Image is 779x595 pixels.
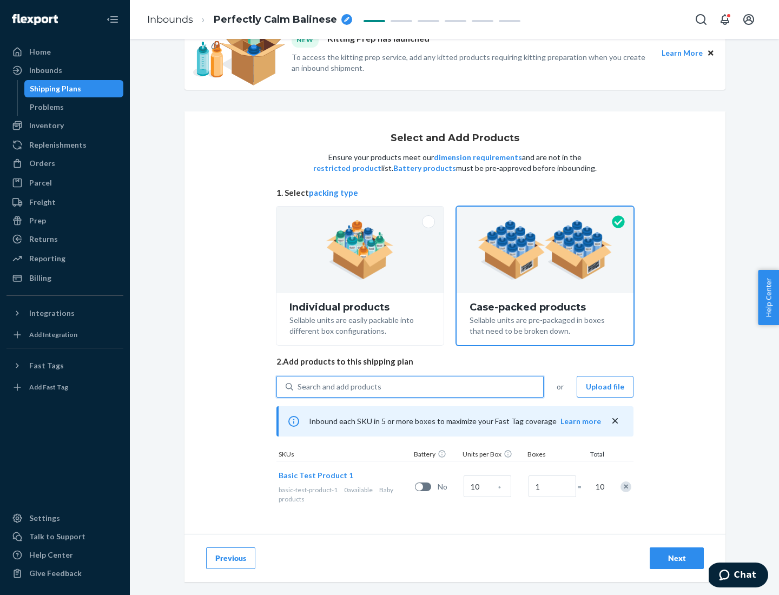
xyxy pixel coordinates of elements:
[6,136,123,154] a: Replenishments
[579,449,606,461] div: Total
[662,47,703,59] button: Learn More
[6,230,123,248] a: Returns
[6,305,123,322] button: Integrations
[29,531,85,542] div: Talk to Support
[279,471,353,480] span: Basic Test Product 1
[29,47,51,57] div: Home
[6,62,123,79] a: Inbounds
[29,253,65,264] div: Reporting
[6,269,123,287] a: Billing
[279,470,353,481] button: Basic Test Product 1
[6,212,123,229] a: Prep
[327,32,430,47] p: Kitting Prep has launched
[705,47,717,59] button: Close
[289,302,431,313] div: Individual products
[478,220,612,280] img: case-pack.59cecea509d18c883b923b81aeac6d0b.png
[344,486,373,494] span: 0 available
[147,14,193,25] a: Inbounds
[6,357,123,374] button: Fast Tags
[279,486,338,494] span: basic-test-product-1
[29,140,87,150] div: Replenishments
[620,481,631,492] div: Remove Item
[29,550,73,560] div: Help Center
[525,449,579,461] div: Boxes
[738,9,760,30] button: Open account menu
[289,313,431,336] div: Sellable units are easily packable into different box configurations.
[102,9,123,30] button: Close Navigation
[650,547,704,569] button: Next
[29,513,60,524] div: Settings
[709,563,768,590] iframe: Opens a widget where you can chat to one of our agents
[276,406,633,437] div: Inbound each SKU in 5 or more boxes to maximize your Fast Tag coverage
[659,553,695,564] div: Next
[309,187,358,199] button: packing type
[29,330,77,339] div: Add Integration
[434,152,522,163] button: dimension requirements
[292,52,652,74] p: To access the kitting prep service, add any kitted products requiring kitting preparation when yo...
[29,158,55,169] div: Orders
[6,528,123,545] button: Talk to Support
[29,273,51,283] div: Billing
[6,117,123,134] a: Inventory
[529,475,576,497] input: Number of boxes
[593,481,604,492] span: 10
[276,356,633,367] span: 2. Add products to this shipping plan
[6,250,123,267] a: Reporting
[30,102,64,113] div: Problems
[6,194,123,211] a: Freight
[214,13,337,27] span: Perfectly Calm Balinese
[279,485,411,504] div: Baby products
[393,163,456,174] button: Battery products
[6,43,123,61] a: Home
[391,133,519,144] h1: Select and Add Products
[557,381,564,392] span: or
[29,360,64,371] div: Fast Tags
[714,9,736,30] button: Open notifications
[312,152,598,174] p: Ensure your products meet our and are not in the list. must be pre-approved before inbounding.
[438,481,459,492] span: No
[138,4,361,36] ol: breadcrumbs
[24,98,124,116] a: Problems
[610,415,620,427] button: close
[577,481,588,492] span: =
[29,120,64,131] div: Inventory
[6,326,123,343] a: Add Integration
[276,187,633,199] span: 1. Select
[298,381,381,392] div: Search and add products
[206,547,255,569] button: Previous
[276,449,412,461] div: SKUs
[29,382,68,392] div: Add Fast Tag
[29,65,62,76] div: Inbounds
[29,177,52,188] div: Parcel
[560,416,601,427] button: Learn more
[6,155,123,172] a: Orders
[29,197,56,208] div: Freight
[24,80,124,97] a: Shipping Plans
[6,379,123,396] a: Add Fast Tag
[6,174,123,191] a: Parcel
[412,449,460,461] div: Battery
[470,313,620,336] div: Sellable units are pre-packaged in boxes that need to be broken down.
[460,449,525,461] div: Units per Box
[29,234,58,244] div: Returns
[29,308,75,319] div: Integrations
[29,215,46,226] div: Prep
[12,14,58,25] img: Flexport logo
[326,220,394,280] img: individual-pack.facf35554cb0f1810c75b2bd6df2d64e.png
[470,302,620,313] div: Case-packed products
[464,475,511,497] input: Case Quantity
[30,83,81,94] div: Shipping Plans
[6,565,123,582] button: Give Feedback
[313,163,381,174] button: restricted product
[6,546,123,564] a: Help Center
[6,510,123,527] a: Settings
[29,568,82,579] div: Give Feedback
[292,32,319,47] div: NEW
[758,270,779,325] button: Help Center
[577,376,633,398] button: Upload file
[690,9,712,30] button: Open Search Box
